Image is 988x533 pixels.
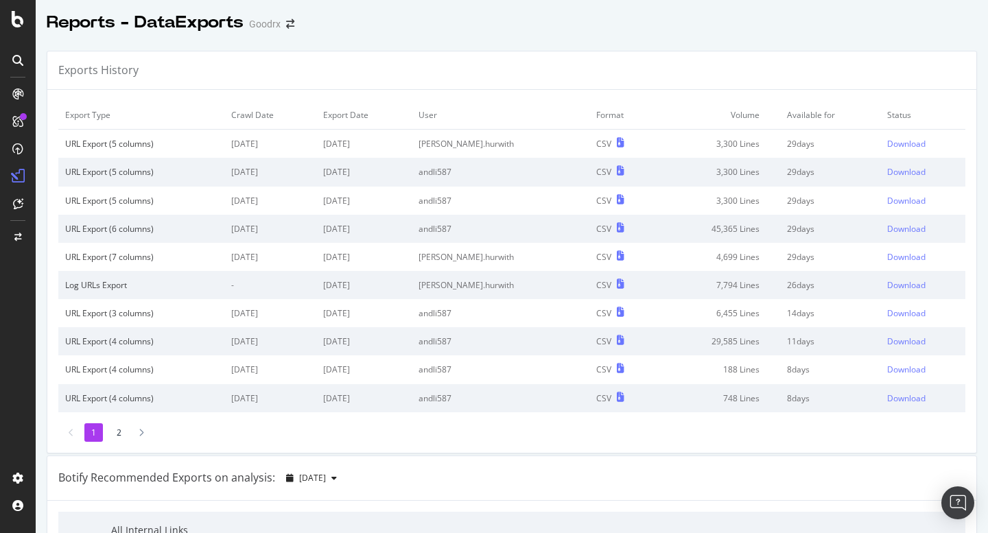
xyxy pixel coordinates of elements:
[65,392,217,404] div: URL Export (4 columns)
[780,355,880,383] td: 8 days
[224,271,316,299] td: -
[316,299,412,327] td: [DATE]
[65,138,217,150] div: URL Export (5 columns)
[224,215,316,243] td: [DATE]
[657,243,780,271] td: 4,699 Lines
[58,101,224,130] td: Export Type
[887,251,958,263] a: Download
[596,251,611,263] div: CSV
[596,166,611,178] div: CSV
[412,101,589,130] td: User
[887,335,926,347] div: Download
[316,384,412,412] td: [DATE]
[224,158,316,186] td: [DATE]
[657,299,780,327] td: 6,455 Lines
[65,195,217,206] div: URL Export (5 columns)
[316,215,412,243] td: [DATE]
[596,335,611,347] div: CSV
[84,423,103,442] li: 1
[316,327,412,355] td: [DATE]
[780,130,880,158] td: 29 days
[657,271,780,299] td: 7,794 Lines
[224,187,316,215] td: [DATE]
[110,423,128,442] li: 2
[316,101,412,130] td: Export Date
[887,307,926,319] div: Download
[412,243,589,271] td: [PERSON_NAME].hurwith
[887,138,926,150] div: Download
[596,364,611,375] div: CSV
[224,327,316,355] td: [DATE]
[780,271,880,299] td: 26 days
[316,355,412,383] td: [DATE]
[657,215,780,243] td: 45,365 Lines
[880,101,965,130] td: Status
[316,158,412,186] td: [DATE]
[412,158,589,186] td: andli587
[657,187,780,215] td: 3,300 Lines
[58,62,139,78] div: Exports History
[596,392,611,404] div: CSV
[941,486,974,519] div: Open Intercom Messenger
[224,130,316,158] td: [DATE]
[657,327,780,355] td: 29,585 Lines
[47,11,244,34] div: Reports - DataExports
[596,279,611,291] div: CSV
[65,251,217,263] div: URL Export (7 columns)
[780,158,880,186] td: 29 days
[412,271,589,299] td: [PERSON_NAME].hurwith
[887,307,958,319] a: Download
[65,364,217,375] div: URL Export (4 columns)
[65,307,217,319] div: URL Export (3 columns)
[887,195,926,206] div: Download
[596,307,611,319] div: CSV
[887,364,958,375] a: Download
[780,187,880,215] td: 29 days
[887,279,958,291] a: Download
[780,299,880,327] td: 14 days
[887,335,958,347] a: Download
[887,364,926,375] div: Download
[887,392,926,404] div: Download
[65,166,217,178] div: URL Export (5 columns)
[887,138,958,150] a: Download
[224,355,316,383] td: [DATE]
[316,187,412,215] td: [DATE]
[65,335,217,347] div: URL Export (4 columns)
[780,327,880,355] td: 11 days
[412,187,589,215] td: andli587
[412,130,589,158] td: [PERSON_NAME].hurwith
[780,243,880,271] td: 29 days
[412,327,589,355] td: andli587
[286,19,294,29] div: arrow-right-arrow-left
[316,271,412,299] td: [DATE]
[887,223,958,235] a: Download
[58,470,275,486] div: Botify Recommended Exports on analysis:
[780,384,880,412] td: 8 days
[780,101,880,130] td: Available for
[887,251,926,263] div: Download
[412,215,589,243] td: andli587
[316,130,412,158] td: [DATE]
[224,243,316,271] td: [DATE]
[596,195,611,206] div: CSV
[224,299,316,327] td: [DATE]
[249,17,281,31] div: Goodrx
[887,223,926,235] div: Download
[412,299,589,327] td: andli587
[657,130,780,158] td: 3,300 Lines
[65,223,217,235] div: URL Export (6 columns)
[887,392,958,404] a: Download
[412,355,589,383] td: andli587
[65,279,217,291] div: Log URLs Export
[657,384,780,412] td: 748 Lines
[887,279,926,291] div: Download
[596,223,611,235] div: CSV
[316,243,412,271] td: [DATE]
[224,384,316,412] td: [DATE]
[224,101,316,130] td: Crawl Date
[281,467,342,489] button: [DATE]
[596,138,611,150] div: CSV
[657,158,780,186] td: 3,300 Lines
[657,101,780,130] td: Volume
